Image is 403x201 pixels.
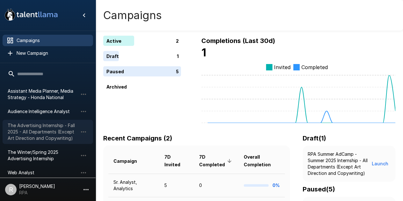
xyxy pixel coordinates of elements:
b: Completions (Last 30d) [201,37,275,45]
td: Sr. Analyst, Analytics [108,174,159,197]
b: 0% [272,183,280,188]
p: 2 [176,38,179,44]
span: Overall Completion [244,153,280,169]
p: 1 [177,53,179,60]
b: Recent Campaigns (2) [103,134,172,142]
h4: Campaigns [103,9,162,22]
p: 5 [176,68,179,75]
span: Campaign [113,157,145,165]
td: 0 [194,174,238,197]
button: Launch [370,158,390,170]
p: RPA Summer AdCamp - Summer 2025 Internship - All Departments (Except Art Direction and Copywriting) [308,151,370,176]
b: Draft ( 1 ) [303,134,326,142]
b: 1 [201,46,206,59]
td: 5 [159,174,194,197]
span: 7D Completed [199,153,233,169]
span: 7D Invited [164,153,189,169]
b: Paused ( 5 ) [303,185,335,193]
